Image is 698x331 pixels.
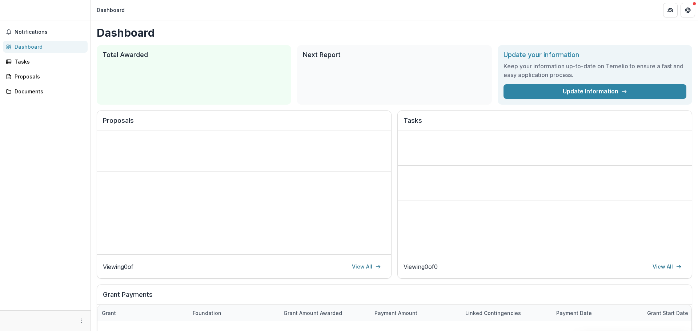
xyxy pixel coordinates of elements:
h3: Keep your information up-to-date on Temelio to ensure a fast and easy application process. [504,62,686,79]
h2: Grant Payments [103,291,686,304]
div: Tasks [15,58,82,65]
button: Get Help [681,3,695,17]
a: Tasks [3,56,88,68]
h2: Tasks [404,117,686,130]
div: Proposals [15,73,82,80]
a: View All [648,261,686,273]
a: Documents [3,85,88,97]
nav: breadcrumb [94,5,128,15]
button: More [77,316,86,325]
p: Viewing 0 of 0 [404,262,438,271]
h2: Update your information [504,51,686,59]
a: View All [348,261,385,273]
div: Dashboard [15,43,82,51]
a: Dashboard [3,41,88,53]
a: Update Information [504,84,686,99]
h2: Total Awarded [103,51,285,59]
p: Viewing 0 of [103,262,133,271]
a: Proposals [3,70,88,82]
div: Dashboard [97,6,125,14]
button: Partners [663,3,678,17]
span: Notifications [15,29,85,35]
h2: Proposals [103,117,385,130]
h1: Dashboard [97,26,692,39]
button: Notifications [3,26,88,38]
div: Documents [15,88,82,95]
h2: Next Report [303,51,486,59]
